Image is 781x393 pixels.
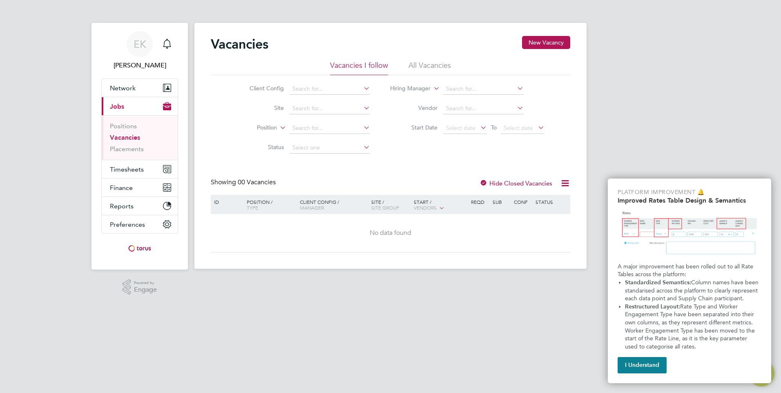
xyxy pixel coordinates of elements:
[446,124,475,132] span: Select date
[512,195,533,209] div: Conf
[625,279,760,302] span: Column names have been standarised across the platform to clearly represent each data point and S...
[489,122,499,133] span: To
[330,60,388,75] li: Vacancies I follow
[290,83,370,95] input: Search for...
[211,36,268,52] h2: Vacancies
[480,179,552,187] label: Hide Closed Vacancies
[533,195,569,209] div: Status
[618,196,761,204] h2: Improved Rates Table Design & Semantics
[504,124,533,132] span: Select date
[237,143,284,151] label: Status
[618,357,667,373] button: I Understand
[241,195,298,214] div: Position /
[212,229,569,237] div: No data found
[390,124,437,131] label: Start Date
[110,165,144,173] span: Timesheets
[290,142,370,154] input: Select one
[134,279,157,286] span: Powered by
[290,123,370,134] input: Search for...
[618,208,761,259] img: Updated Rates Table Design & Semantics
[110,103,124,110] span: Jobs
[491,195,512,209] div: Sub
[237,85,284,92] label: Client Config
[408,60,451,75] li: All Vacancies
[522,36,570,49] button: New Vacancy
[618,263,761,279] p: A major improvement has been rolled out to all Rate Tables across the platform:
[125,242,154,255] img: torus-logo-retina.png
[384,85,431,93] label: Hiring Manager
[101,242,178,255] a: Go to home page
[618,188,761,196] p: Platform Improvement 🔔
[290,103,370,114] input: Search for...
[134,286,157,293] span: Engage
[212,195,241,209] div: ID
[91,23,188,270] nav: Main navigation
[371,204,399,211] span: Site Group
[469,195,490,209] div: Reqd
[134,39,146,49] span: EK
[625,303,756,350] span: Rate Type and Worker Engagement Type have been separated into their own columns, as they represen...
[390,104,437,112] label: Vendor
[101,60,178,70] span: Emma Kenny
[414,204,437,211] span: Vendors
[110,221,145,228] span: Preferences
[298,195,369,214] div: Client Config /
[230,124,277,132] label: Position
[110,84,136,92] span: Network
[443,103,524,114] input: Search for...
[101,31,178,70] a: Go to account details
[608,179,771,383] div: Improved Rate Table Semantics
[300,204,324,211] span: Manager
[625,303,680,310] strong: Restructured Layout:
[211,178,277,187] div: Showing
[110,202,134,210] span: Reports
[412,195,469,215] div: Start /
[110,184,133,192] span: Finance
[237,104,284,112] label: Site
[625,279,691,286] strong: Standardized Semantics:
[238,178,276,186] span: 00 Vacancies
[443,83,524,95] input: Search for...
[110,145,144,153] a: Placements
[247,204,258,211] span: Type
[369,195,412,214] div: Site /
[110,122,137,130] a: Positions
[110,134,140,141] a: Vacancies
